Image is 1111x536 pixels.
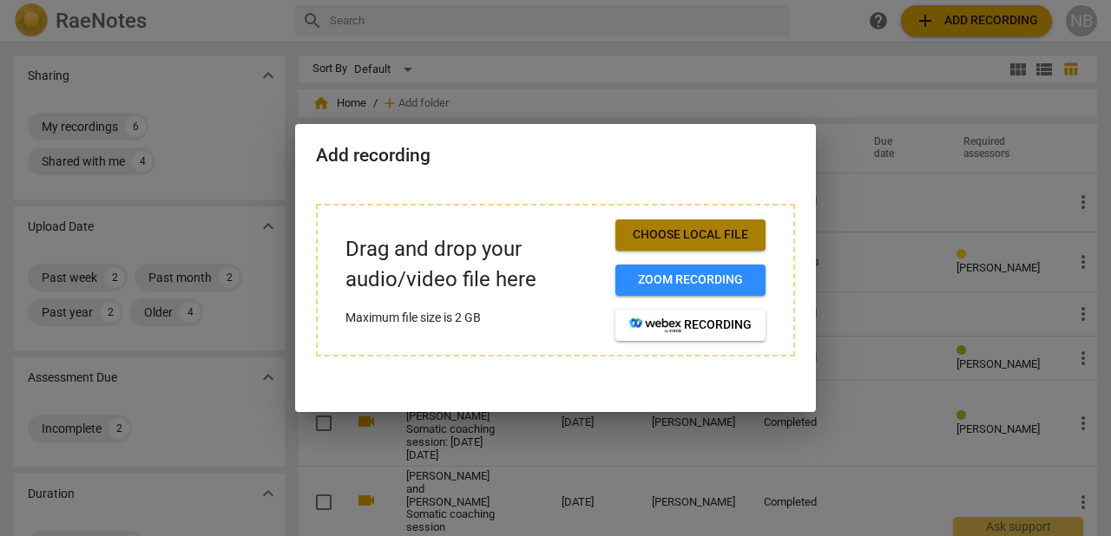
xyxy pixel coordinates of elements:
span: recording [629,317,752,334]
span: Zoom recording [629,271,752,289]
p: Drag and drop your audio/video file here [345,234,602,295]
p: Maximum file size is 2 GB [345,309,602,327]
span: Choose local file [629,226,752,244]
h2: Add recording [316,145,795,167]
